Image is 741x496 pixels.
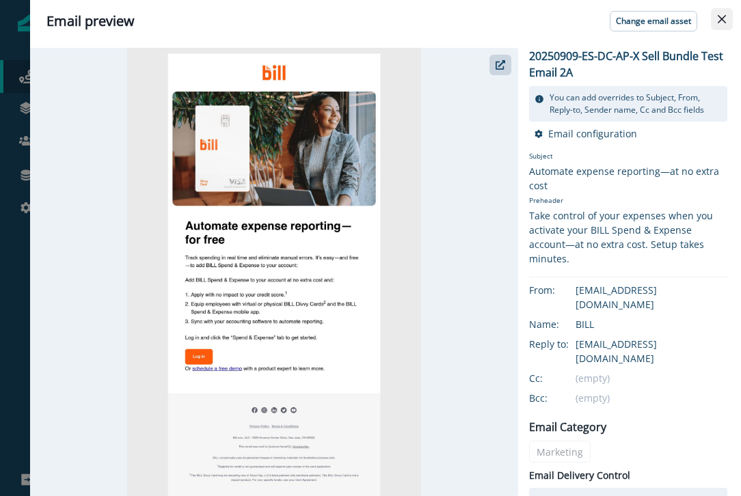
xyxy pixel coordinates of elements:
div: BILL [576,317,727,331]
div: Cc: [529,371,597,385]
p: Email Delivery Control [529,468,630,482]
button: Email configuration [535,127,637,140]
div: Name: [529,317,597,331]
div: Take control of your expenses when you activate your BILL Spend & Expense account—at no extra cos... [529,208,727,266]
div: (empty) [576,371,727,385]
button: Change email asset [610,11,697,31]
img: email asset unavailable [127,48,422,496]
p: Email configuration [548,127,637,140]
p: Change email asset [616,16,691,26]
div: Reply to: [529,337,597,351]
p: You can add overrides to Subject, From, Reply-to, Sender name, Cc and Bcc fields [550,92,722,116]
div: From: [529,283,597,297]
div: [EMAIL_ADDRESS][DOMAIN_NAME] [576,283,727,312]
p: 20250909-ES-DC-AP-X Sell Bundle Test Email 2A [529,48,727,81]
div: Email preview [46,11,725,31]
div: Bcc: [529,391,597,405]
p: Subject [529,151,727,164]
div: Automate expense reporting—at no extra cost [529,164,727,193]
div: [EMAIL_ADDRESS][DOMAIN_NAME] [576,337,727,366]
p: Email Category [529,419,606,435]
div: (empty) [576,391,727,405]
button: Close [711,8,733,30]
p: Preheader [529,193,727,208]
